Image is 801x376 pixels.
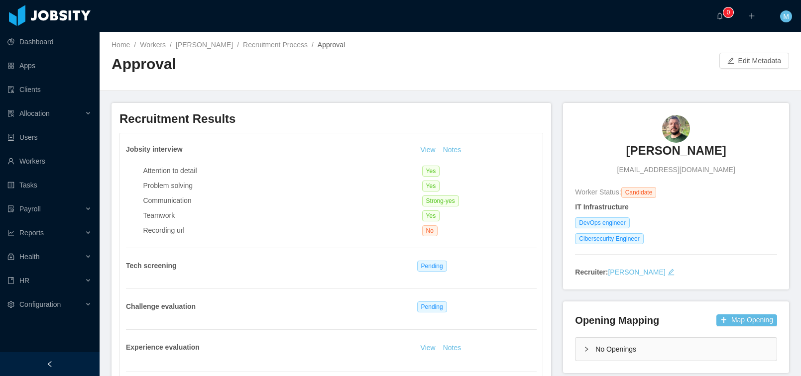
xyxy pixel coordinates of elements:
[626,143,726,165] a: [PERSON_NAME]
[126,302,196,310] strong: Challenge evaluation
[143,225,422,236] div: Recording url
[112,54,451,75] h2: Approval
[170,41,172,49] span: /
[7,301,14,308] i: icon: setting
[140,41,166,49] a: Workers
[748,12,755,19] i: icon: plus
[575,338,777,361] div: icon: rightNo Openings
[237,41,239,49] span: /
[422,210,440,221] span: Yes
[176,41,233,49] a: [PERSON_NAME]
[723,7,733,17] sup: 0
[7,110,14,117] i: icon: solution
[143,166,422,176] div: Attention to detail
[19,205,41,213] span: Payroll
[19,109,50,117] span: Allocation
[19,277,29,284] span: HR
[575,268,608,276] strong: Recruiter:
[7,32,92,52] a: icon: pie-chartDashboard
[318,41,345,49] span: Approval
[417,146,439,154] a: View
[7,151,92,171] a: icon: userWorkers
[7,229,14,236] i: icon: line-chart
[716,314,777,326] button: icon: plusMap Opening
[617,165,735,175] span: [EMAIL_ADDRESS][DOMAIN_NAME]
[583,346,589,352] i: icon: right
[143,195,422,206] div: Communication
[134,41,136,49] span: /
[126,343,200,351] strong: Experience evaluation
[716,12,723,19] i: icon: bell
[422,195,459,206] span: Strong-yes
[668,269,675,276] i: icon: edit
[19,300,61,308] span: Configuration
[575,203,628,211] strong: IT Infrastructure
[7,175,92,195] a: icon: profileTasks
[783,10,789,22] span: M
[143,181,422,191] div: Problem solving
[439,342,465,354] button: Notes
[7,253,14,260] i: icon: medicine-box
[575,233,643,244] span: Cibersecurity Engineer
[19,229,44,237] span: Reports
[112,41,130,49] a: Home
[575,217,629,228] span: DevOps engineer
[422,225,438,236] span: No
[7,80,92,99] a: icon: auditClients
[626,143,726,159] h3: [PERSON_NAME]
[417,344,439,352] a: View
[143,210,422,221] div: Teamwork
[7,205,14,212] i: icon: file-protect
[119,111,543,127] h3: Recruitment Results
[608,268,665,276] a: [PERSON_NAME]
[7,277,14,284] i: icon: book
[243,41,308,49] a: Recruitment Process
[422,166,440,177] span: Yes
[7,56,92,76] a: icon: appstoreApps
[126,145,183,153] strong: Jobsity interview
[19,253,39,261] span: Health
[417,261,447,272] span: Pending
[422,181,440,191] span: Yes
[439,144,465,156] button: Notes
[575,188,621,196] span: Worker Status:
[417,301,447,312] span: Pending
[662,115,690,143] img: 33fcbdcc-9573-4ba9-95b1-0c20c9c3e077_68c1803a70017-90w.png
[719,53,789,69] button: icon: editEdit Metadata
[312,41,314,49] span: /
[621,187,657,198] span: Candidate
[575,313,659,327] h4: Opening Mapping
[126,262,177,270] strong: Tech screening
[7,127,92,147] a: icon: robotUsers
